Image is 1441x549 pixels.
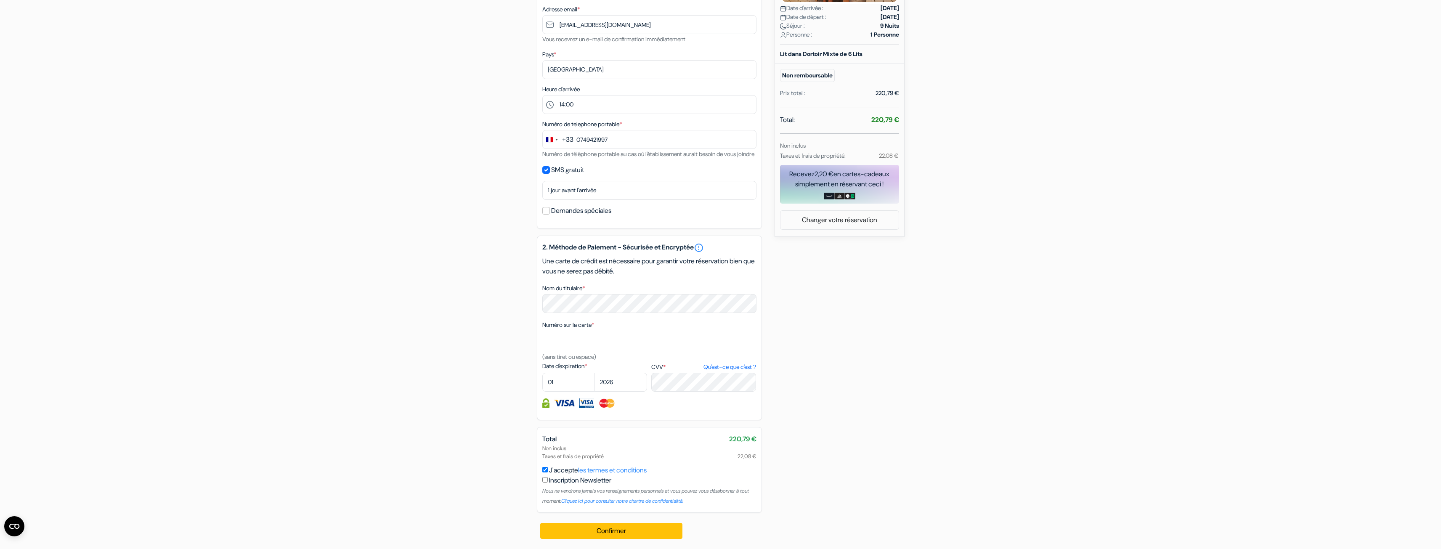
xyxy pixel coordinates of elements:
[543,130,573,149] button: Change country, selected France (+33)
[579,398,594,408] img: Visa Electron
[542,150,754,158] small: Numéro de téléphone portable au cas où l'établissement aurait besoin de vous joindre
[694,243,704,253] a: error_outline
[549,465,647,475] label: J'accepte
[780,21,805,30] span: Séjour :
[542,35,685,43] small: Vous recevrez un e-mail de confirmation immédiatement
[880,21,899,30] strong: 9 Nuits
[780,30,812,39] span: Personne :
[542,50,556,59] label: Pays
[542,353,596,361] small: (sans tiret ou espace)
[780,14,786,21] img: calendar.svg
[780,13,826,21] span: Date de départ :
[881,13,899,21] strong: [DATE]
[542,120,622,129] label: Numéro de telephone portable
[815,170,833,178] span: 2,20 €
[834,193,845,199] img: adidas-card.png
[651,363,756,371] label: CVV
[845,193,855,199] img: uber-uber-eats-card.png
[870,30,899,39] strong: 1 Personne
[780,152,846,159] small: Taxes et frais de propriété:
[780,32,786,38] img: user_icon.svg
[542,284,585,293] label: Nom du titulaire
[542,398,549,408] img: Information de carte de crédit entièrement encryptée et sécurisée
[598,398,616,408] img: Master Card
[881,4,899,13] strong: [DATE]
[879,152,899,159] small: 22,08 €
[780,50,862,58] b: Lit dans Dortoir Mixte de 6 Lits
[871,115,899,124] strong: 220,79 €
[780,69,835,82] small: Non remboursable
[780,212,899,228] a: Changer votre réservation
[780,23,786,29] img: moon.svg
[542,85,580,94] label: Heure d'arrivée
[542,256,756,276] p: Une carte de crédit est nécessaire pour garantir votre réservation bien que vous ne serez pas déb...
[780,89,805,98] div: Prix total :
[703,363,756,371] a: Qu'est-ce que c'est ?
[542,130,756,149] input: 6 12 34 56 78
[4,516,24,536] button: Ouvrir le widget CMP
[729,434,756,444] span: 220,79 €
[542,243,756,253] h5: 2. Méthode de Paiement - Sécurisée et Encryptée
[738,452,756,460] span: 22,08 €
[542,488,749,504] small: Nous ne vendrons jamais vos renseignements personnels et vous pouvez vous désabonner à tout moment.
[578,466,647,475] a: les termes et conditions
[824,193,834,199] img: amazon-card-no-text.png
[542,15,756,34] input: Entrer adresse e-mail
[780,115,795,125] span: Total:
[542,362,647,371] label: Date d'expiration
[542,435,557,443] span: Total
[551,205,611,217] label: Demandes spéciales
[561,498,683,504] a: Cliquez ici pour consulter notre chartre de confidentialité.
[542,444,756,460] div: Non inclus Taxes et frais de propriété
[780,5,786,12] img: calendar.svg
[542,5,580,14] label: Adresse email
[551,164,584,176] label: SMS gratuit
[554,398,575,408] img: Visa
[562,135,573,145] div: +33
[780,142,806,149] small: Non inclus
[780,4,823,13] span: Date d'arrivée :
[780,169,899,189] div: Recevez en cartes-cadeaux simplement en réservant ceci !
[540,523,683,539] button: Confirmer
[549,475,611,485] label: Inscription Newsletter
[542,321,594,329] label: Numéro sur la carte
[876,89,899,98] div: 220,79 €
